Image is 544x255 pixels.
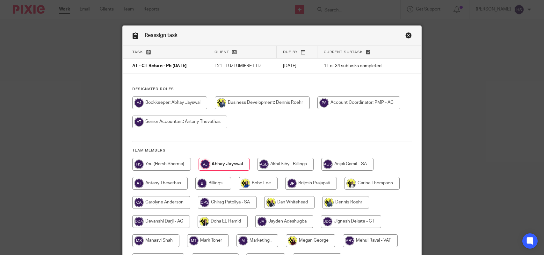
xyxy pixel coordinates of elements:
a: Close this dialog window [405,32,412,41]
p: [DATE] [283,63,311,69]
h4: Designated Roles [132,87,412,92]
span: Task [132,50,143,54]
span: Current subtask [324,50,363,54]
h4: Team members [132,148,412,153]
span: AT - CT Return - PE [DATE] [132,64,187,68]
span: Due by [283,50,298,54]
span: Reassign task [145,33,178,38]
p: L21 - LUZLUMIÈRE LTD [214,63,270,69]
td: 11 of 34 subtasks completed [317,59,399,74]
span: Client [214,50,229,54]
